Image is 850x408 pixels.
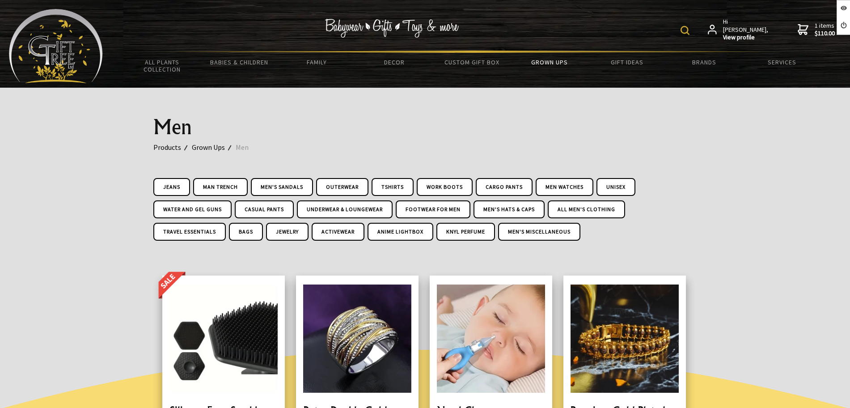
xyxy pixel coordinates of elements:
a: Casual Pants [235,200,294,218]
a: Anime Lightbox [368,223,433,241]
a: UniSex [596,178,635,196]
img: Babyware - Gifts - Toys and more... [9,9,103,83]
a: Men's Hats & Caps [474,200,545,218]
a: ActiveWear [312,223,364,241]
a: Jeans [153,178,190,196]
a: Babies & Children [201,53,278,72]
a: Products [153,141,192,153]
a: Cargo Pants [476,178,533,196]
img: Babywear - Gifts - Toys & more [325,19,459,38]
a: All Men's Clothing [548,200,625,218]
img: product search [681,26,689,35]
a: Services [743,53,820,72]
a: Travel Essentials [153,223,226,241]
a: Outerwear [316,178,368,196]
a: Tshirts [372,178,414,196]
a: Men Watches [536,178,593,196]
img: OnSale [158,272,189,301]
a: Custom Gift Box [433,53,511,72]
a: Men's Sandals [251,178,313,196]
a: Gift Ideas [588,53,665,72]
a: Work Boots [417,178,473,196]
a: Man Trench [193,178,248,196]
a: Jewelry [266,223,309,241]
a: Knyl Perfume [436,223,495,241]
span: 1 items [815,21,835,38]
a: Hi [PERSON_NAME],View profile [708,18,769,42]
a: Underwear & Loungewear [297,200,393,218]
a: Footwear For Men [396,200,470,218]
a: Brands [666,53,743,72]
a: Grown Ups [511,53,588,72]
a: All Plants Collection [123,53,201,79]
a: Grown Ups [192,141,236,153]
a: 1 items$110.00 [798,18,835,42]
strong: View profile [723,34,769,42]
a: Men's Miscellaneous [498,223,580,241]
strong: $110.00 [815,30,835,38]
span: Hi [PERSON_NAME], [723,18,769,42]
a: Men [236,141,259,153]
a: Water and Gel Guns [153,200,232,218]
a: Decor [355,53,433,72]
a: Family [278,53,355,72]
a: Bags [229,223,263,241]
h1: Men [153,116,697,138]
